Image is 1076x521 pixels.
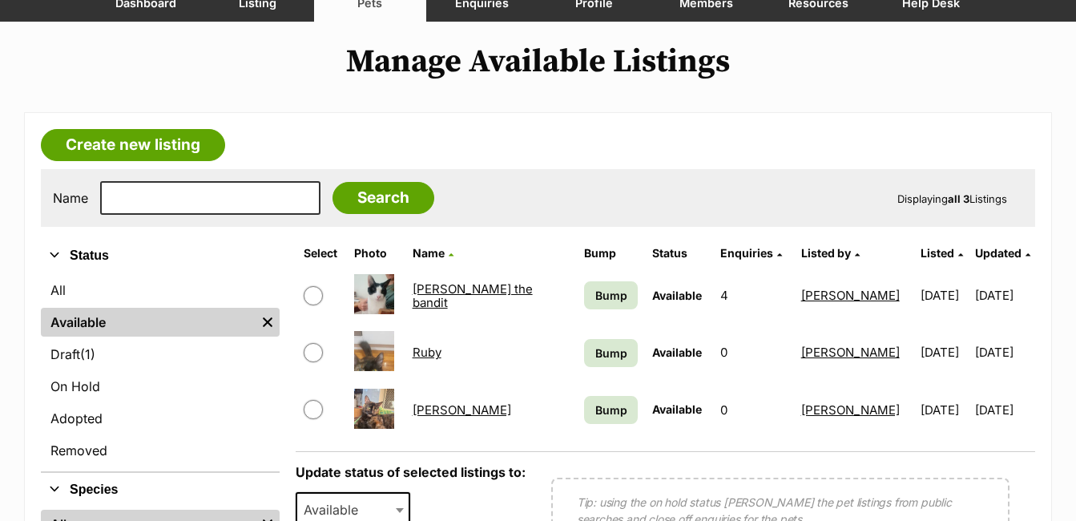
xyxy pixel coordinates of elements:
[41,273,280,471] div: Status
[720,246,773,260] span: translation missing: en.admin.listings.index.attributes.enquiries
[348,240,404,266] th: Photo
[297,240,347,266] th: Select
[413,246,453,260] a: Name
[413,281,533,310] a: [PERSON_NAME] the bandit
[53,191,88,205] label: Name
[801,402,900,418] a: [PERSON_NAME]
[646,240,712,266] th: Status
[801,246,860,260] a: Listed by
[652,402,702,416] span: Available
[914,325,973,380] td: [DATE]
[41,276,280,305] a: All
[41,245,280,266] button: Status
[354,274,394,314] img: Pepe the bandit
[584,396,638,424] a: Bump
[897,192,1007,205] span: Displaying Listings
[975,382,1034,438] td: [DATE]
[41,308,256,337] a: Available
[975,325,1034,380] td: [DATE]
[332,182,434,214] input: Search
[921,246,954,260] span: Listed
[595,287,627,304] span: Bump
[297,499,374,521] span: Available
[714,382,793,438] td: 0
[41,436,280,465] a: Removed
[41,479,280,500] button: Species
[801,246,851,260] span: Listed by
[801,288,900,303] a: [PERSON_NAME]
[652,289,702,302] span: Available
[975,268,1034,323] td: [DATE]
[296,464,526,480] label: Update status of selected listings to:
[720,246,782,260] a: Enquiries
[714,268,793,323] td: 4
[975,246,1022,260] span: Updated
[413,246,445,260] span: Name
[584,339,638,367] a: Bump
[652,345,702,359] span: Available
[41,372,280,401] a: On Hold
[41,340,280,369] a: Draft
[714,325,793,380] td: 0
[256,308,280,337] a: Remove filter
[413,345,441,360] a: Ruby
[80,345,95,364] span: (1)
[41,404,280,433] a: Adopted
[801,345,900,360] a: [PERSON_NAME]
[584,281,638,309] a: Bump
[413,402,511,418] a: [PERSON_NAME]
[595,402,627,418] span: Bump
[914,268,973,323] td: [DATE]
[948,192,969,205] strong: all 3
[41,129,225,161] a: Create new listing
[595,345,627,361] span: Bump
[914,382,973,438] td: [DATE]
[578,240,644,266] th: Bump
[975,246,1030,260] a: Updated
[921,246,963,260] a: Listed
